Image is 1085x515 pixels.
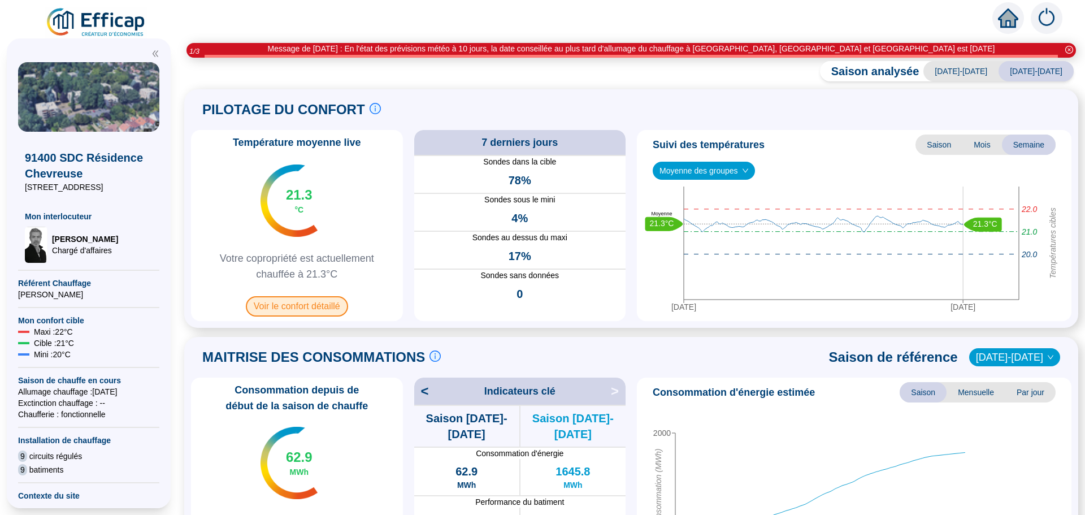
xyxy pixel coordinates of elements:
[29,451,82,462] span: circuits régulés
[1065,46,1073,54] span: close-circle
[414,448,626,459] span: Consommation d'énergie
[509,172,531,188] span: 78%
[34,349,71,360] span: Mini : 20 °C
[563,479,582,491] span: MWh
[653,429,671,438] tspan: 2000
[286,448,313,466] span: 62.9
[414,496,626,508] span: Performance du batiment
[196,382,398,414] span: Consommation depuis de début de la saison de chauffe
[650,219,674,228] text: 21.3°C
[294,204,303,215] span: °C
[18,289,159,300] span: [PERSON_NAME]
[18,435,159,446] span: Installation de chauffage
[611,382,626,400] span: >
[45,7,147,38] img: efficap energie logo
[25,150,153,181] span: 91400 SDC Résidence Chevreuse
[517,286,523,302] span: 0
[900,382,947,403] span: Saison
[18,375,159,386] span: Saison de chauffe en cours
[1005,382,1056,403] span: Par jour
[18,409,159,420] span: Chaufferie : fonctionnelle
[923,61,999,81] span: [DATE]-[DATE]
[18,397,159,409] span: Exctinction chauffage : --
[484,383,555,399] span: Indicateurs clé
[511,210,528,226] span: 4%
[520,410,626,442] span: Saison [DATE]-[DATE]
[34,337,74,349] span: Cible : 21 °C
[52,245,118,256] span: Chargé d'affaires
[18,278,159,289] span: Référent Chauffage
[671,302,696,311] tspan: [DATE]
[202,101,365,119] span: PILOTAGE DU CONFORT
[286,186,313,204] span: 21.3
[414,156,626,168] span: Sondes dans la cible
[973,219,997,228] text: 21.3°C
[414,232,626,244] span: Sondes au dessus du maxi
[947,382,1005,403] span: Mensuelle
[1031,2,1062,34] img: alerts
[429,350,441,362] span: info-circle
[414,410,519,442] span: Saison [DATE]-[DATE]
[25,227,47,263] img: Chargé d'affaires
[370,103,381,114] span: info-circle
[18,464,27,475] span: 9
[1047,354,1054,361] span: down
[820,63,919,79] span: Saison analysée
[18,490,159,501] span: Contexte du site
[659,162,748,179] span: Moyenne des groupes
[151,50,159,58] span: double-left
[555,464,590,479] span: 1645.8
[653,137,765,153] span: Suivi des températures
[742,167,749,174] span: down
[915,135,962,155] span: Saison
[18,386,159,397] span: Allumage chauffage : [DATE]
[414,194,626,206] span: Sondes sous le mini
[52,233,118,245] span: [PERSON_NAME]
[202,348,425,366] span: MAITRISE DES CONSOMMATIONS
[653,384,815,400] span: Consommation d'énergie estimée
[18,451,27,462] span: 9
[34,326,73,337] span: Maxi : 22 °C
[25,181,153,193] span: [STREET_ADDRESS]
[189,47,199,55] i: 1 / 3
[976,349,1053,366] span: 2022-2023
[457,479,476,491] span: MWh
[268,43,995,55] div: Message de [DATE] : En l'état des prévisions météo à 10 jours, la date conseillée au plus tard d'...
[196,250,398,282] span: Votre copropriété est actuellement chauffée à 21.3°C
[829,348,958,366] span: Saison de référence
[962,135,1002,155] span: Mois
[1021,205,1037,214] tspan: 22.0
[509,248,531,264] span: 17%
[951,302,975,311] tspan: [DATE]
[261,165,318,237] img: indicateur températures
[1048,207,1057,279] tspan: Températures cibles
[1021,249,1037,258] tspan: 20.0
[1002,135,1056,155] span: Semaine
[651,211,672,217] text: Moyenne
[246,296,348,317] span: Voir le confort détaillé
[226,135,368,150] span: Température moyenne live
[481,135,558,150] span: 7 derniers jours
[1021,227,1037,236] tspan: 21.0
[414,270,626,282] span: Sondes sans données
[999,61,1074,81] span: [DATE]-[DATE]
[998,8,1018,28] span: home
[18,315,159,326] span: Mon confort cible
[261,427,318,499] img: indicateur températures
[25,211,153,222] span: Mon interlocuteur
[414,382,429,400] span: <
[455,464,478,479] span: 62.9
[290,466,309,478] span: MWh
[29,464,64,475] span: batiments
